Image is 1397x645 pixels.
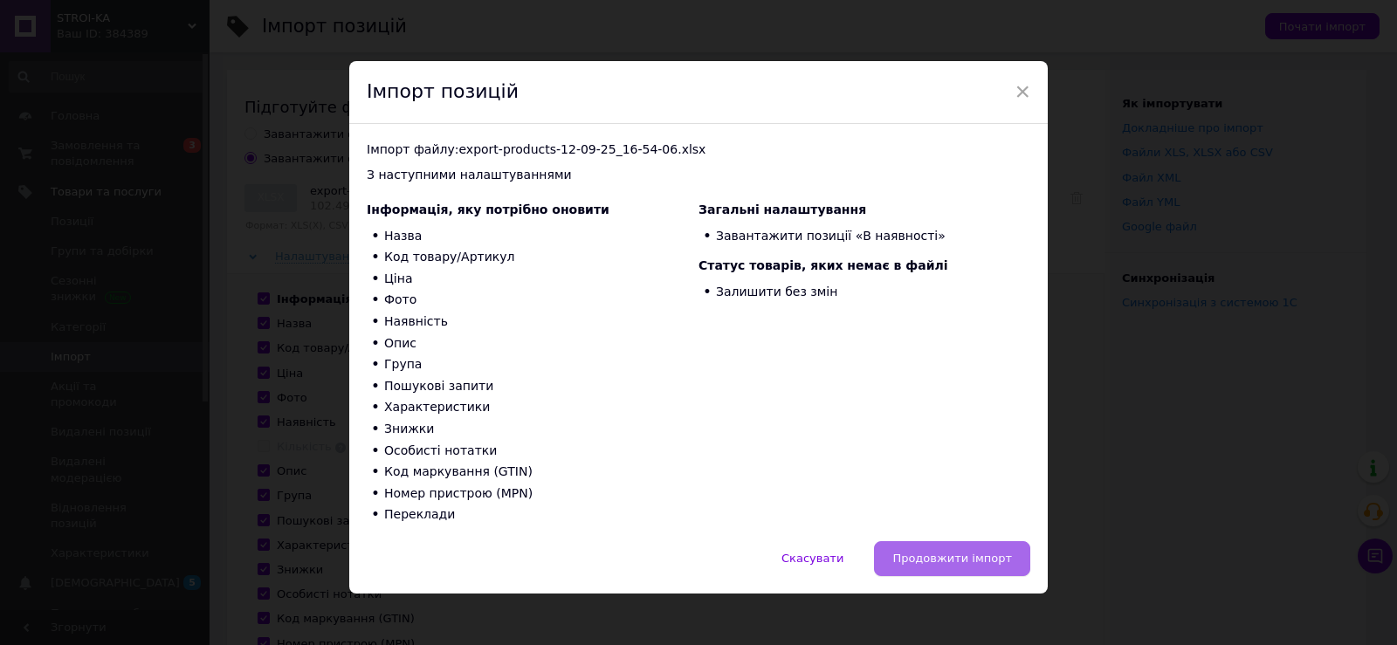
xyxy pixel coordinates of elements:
[367,354,698,376] li: Група
[367,225,698,247] li: Назва
[367,167,1030,184] div: З наступними налаштуваннями
[367,247,698,269] li: Код товару/Артикул
[349,61,1048,124] div: Імпорт позицій
[367,202,609,216] span: Інформація, яку потрібно оновити
[367,311,698,333] li: Наявність
[367,290,698,312] li: Фото
[698,281,1030,303] li: Залишити без змін
[367,268,698,290] li: Ціна
[367,440,698,462] li: Особисті нотатки
[698,225,1030,247] li: Завантажити позиції «В наявності»
[367,397,698,419] li: Характеристики
[367,462,698,484] li: Код маркування (GTIN)
[874,541,1030,576] button: Продовжити імпорт
[367,333,698,354] li: Опис
[367,375,698,397] li: Пошукові запити
[892,552,1012,565] span: Продовжити імпорт
[698,258,948,272] span: Статус товарів, яких немає в файлі
[781,552,843,565] span: Скасувати
[763,541,862,576] button: Скасувати
[367,504,698,526] li: Переклади
[367,483,698,504] li: Номер пристрою (MPN)
[367,141,1030,159] div: Імпорт файлу: export-products-12-09-25_16-54-06.xlsx
[367,418,698,440] li: Знижки
[698,202,866,216] span: Загальні налаштування
[1015,77,1030,106] span: ×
